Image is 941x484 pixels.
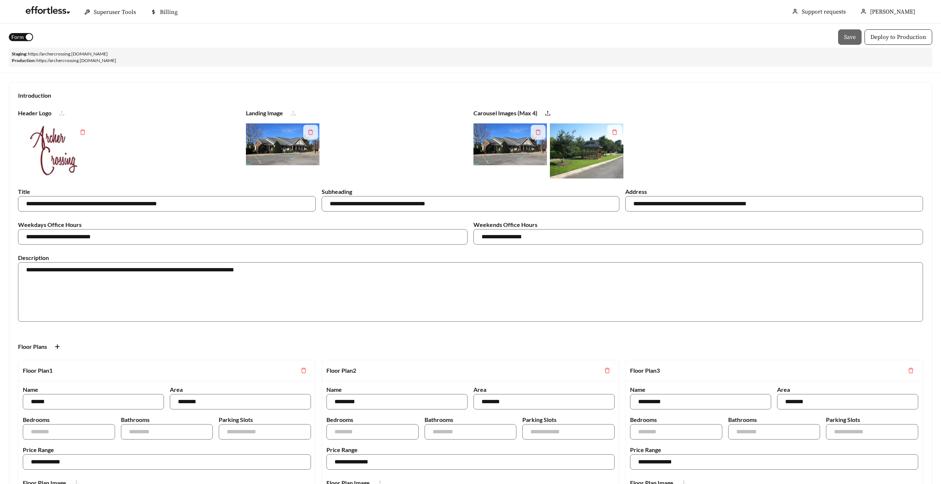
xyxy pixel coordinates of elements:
[630,386,645,393] strong: Name
[75,125,90,140] button: delete
[322,188,352,195] strong: Subheading
[121,416,150,423] strong: Bathrooms
[630,446,661,453] strong: Price Range
[12,58,36,63] strong: Production:
[826,416,860,423] strong: Parking Slots
[304,129,318,135] span: delete
[28,51,108,57] a: https://archercrossing.[DOMAIN_NAME]
[303,125,318,140] button: delete
[246,109,283,116] strong: Landing Image
[531,125,545,140] button: delete
[18,343,47,350] strong: Floor Plans
[18,123,92,178] img: Header Logo
[802,8,846,15] a: Support requests
[625,188,647,195] strong: Address
[473,386,486,393] strong: Area
[630,416,657,423] strong: Bedrooms
[473,221,537,228] strong: Weekends Office Hours
[286,109,301,116] span: upload
[23,416,50,423] strong: Bedrooms
[326,367,356,374] strong: Floor Plan 2
[531,129,545,135] span: delete
[160,8,178,16] span: Billing
[76,129,90,135] span: delete
[870,33,926,41] span: Deploy to Production
[54,106,69,120] button: upload
[50,339,65,354] button: plus
[296,363,311,378] button: delete
[170,386,183,393] strong: Area
[18,109,51,116] strong: Header Logo
[94,8,136,16] span: Superuser Tools
[12,51,27,57] strong: Staging:
[326,386,342,393] strong: Name
[23,386,38,393] strong: Name
[36,58,116,63] a: https://archercrossing.[DOMAIN_NAME]
[904,363,918,378] button: delete
[18,92,51,99] strong: Introduction
[728,416,757,423] strong: Bathrooms
[904,368,918,373] span: delete
[607,125,622,140] button: delete
[865,29,932,45] button: Deploy to Production
[630,367,660,374] strong: Floor Plan 3
[50,344,64,350] span: plus
[246,123,319,178] img: Landing Image
[777,386,790,393] strong: Area
[54,109,69,116] span: upload
[540,106,555,120] button: upload
[550,123,623,178] img: Alt text
[473,123,547,178] img: Alt text
[23,446,54,453] strong: Price Range
[23,367,53,374] strong: Floor Plan 1
[600,368,614,373] span: delete
[286,106,301,120] button: upload
[18,188,30,195] strong: Title
[18,254,49,261] strong: Description
[18,221,82,228] strong: Weekdays Office Hours
[600,363,615,378] button: delete
[870,8,915,15] span: [PERSON_NAME]
[608,129,622,135] span: delete
[522,416,557,423] strong: Parking Slots
[11,33,24,41] span: Form
[838,29,862,45] button: Save
[541,110,555,116] span: upload
[425,416,453,423] strong: Bathrooms
[219,416,253,423] strong: Parking Slots
[297,368,311,373] span: delete
[326,446,358,453] strong: Price Range
[326,416,353,423] strong: Bedrooms
[473,109,537,116] strong: Carousel Images (Max 4)
[540,109,555,116] span: upload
